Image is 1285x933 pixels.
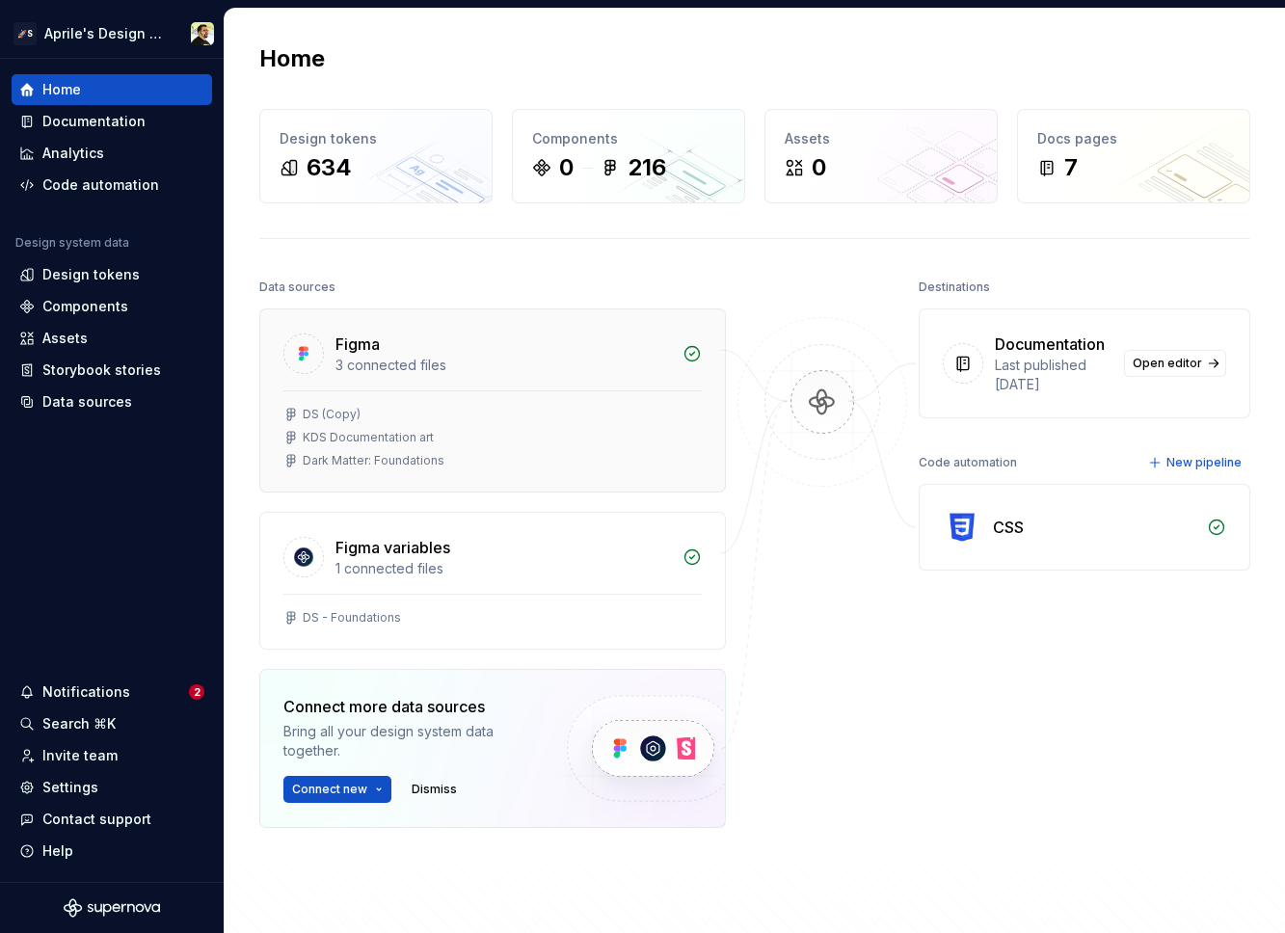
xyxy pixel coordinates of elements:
h2: Home [259,43,325,74]
button: Dismiss [403,776,466,803]
div: 0 [559,152,574,183]
div: DS - Foundations [303,610,401,626]
a: Design tokens [12,259,212,290]
div: CSS [993,516,1024,539]
button: Notifications2 [12,677,212,707]
div: Components [42,297,128,316]
div: DS (Copy) [303,407,361,422]
div: 1 connected files [335,559,671,578]
button: Connect new [283,776,391,803]
div: Contact support [42,810,151,829]
div: Home [42,80,81,99]
div: 634 [307,152,352,183]
a: Open editor [1124,350,1226,377]
div: 3 connected files [335,356,671,375]
button: Contact support [12,804,212,835]
span: Open editor [1133,356,1202,371]
div: Storybook stories [42,360,161,380]
svg: Supernova Logo [64,898,160,918]
a: Components0216 [512,109,745,203]
a: Documentation [12,106,212,137]
a: Code automation [12,170,212,200]
div: Docs pages [1037,129,1230,148]
a: Invite team [12,740,212,771]
div: Aprile's Design System [44,24,168,43]
a: Docs pages7 [1017,109,1250,203]
a: Storybook stories [12,355,212,386]
a: Figma variables1 connected filesDS - Foundations [259,512,726,650]
div: Code automation [919,449,1017,476]
div: Components [532,129,725,148]
a: Settings [12,772,212,803]
div: Design system data [15,235,129,251]
div: Documentation [42,112,146,131]
div: Figma [335,333,380,356]
button: Search ⌘K [12,708,212,739]
span: Connect new [292,782,367,797]
div: Settings [42,778,98,797]
a: Data sources [12,387,212,417]
div: Assets [42,329,88,348]
span: Dismiss [412,782,457,797]
div: KDS Documentation art [303,430,434,445]
div: Destinations [919,274,990,301]
a: Home [12,74,212,105]
div: Last published [DATE] [995,356,1112,394]
a: Figma3 connected filesDS (Copy)KDS Documentation artDark Matter: Foundations [259,308,726,493]
div: 7 [1064,152,1078,183]
div: Code automation [42,175,159,195]
button: Help [12,836,212,866]
span: New pipeline [1166,455,1242,470]
div: Search ⌘K [42,714,116,733]
div: Analytics [42,144,104,163]
div: Connect more data sources [283,695,534,718]
div: 216 [628,152,666,183]
a: Analytics [12,138,212,169]
div: Bring all your design system data together. [283,722,534,760]
div: Help [42,841,73,861]
a: Components [12,291,212,322]
div: Documentation [995,333,1105,356]
button: 🚀SAprile's Design SystemHonza Toman [4,13,220,54]
a: Assets0 [764,109,998,203]
img: Honza Toman [191,22,214,45]
span: 2 [189,684,204,700]
div: 0 [812,152,826,183]
div: Dark Matter: Foundations [303,453,444,468]
div: Data sources [259,274,335,301]
a: Assets [12,323,212,354]
div: Notifications [42,682,130,702]
a: Design tokens634 [259,109,493,203]
div: Figma variables [335,536,450,559]
div: Data sources [42,392,132,412]
div: 🚀S [13,22,37,45]
div: Design tokens [42,265,140,284]
button: New pipeline [1142,449,1250,476]
div: Design tokens [280,129,472,148]
div: Invite team [42,746,118,765]
div: Assets [785,129,977,148]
